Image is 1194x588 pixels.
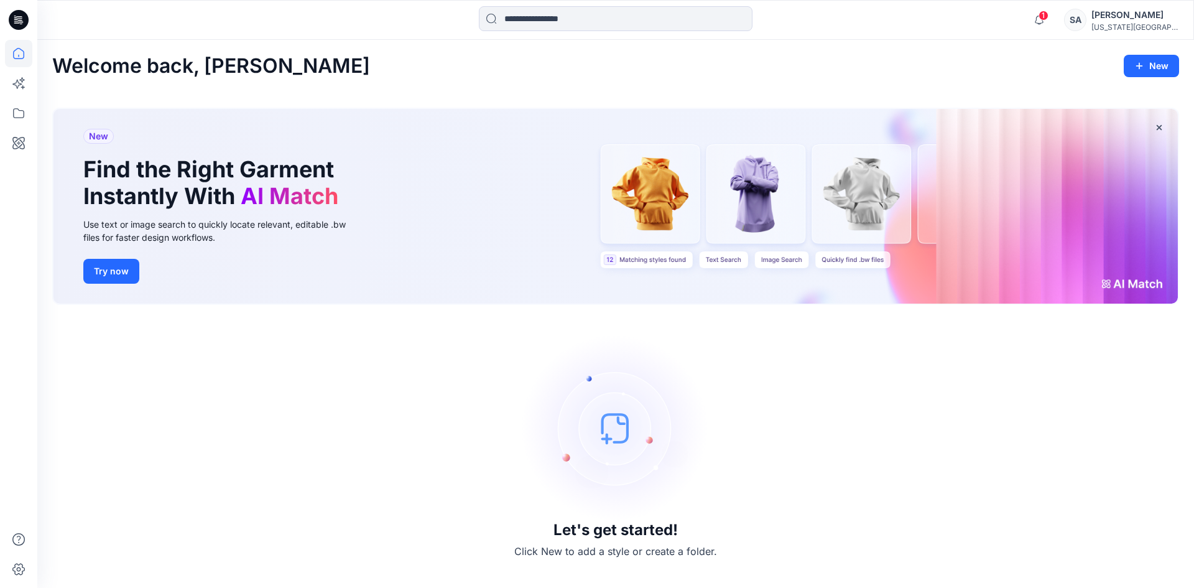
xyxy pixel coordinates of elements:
[553,521,678,539] h3: Let's get started!
[89,129,108,144] span: New
[241,182,338,210] span: AI Match
[52,55,370,78] h2: Welcome back, [PERSON_NAME]
[522,335,709,521] img: empty-state-image.svg
[1124,55,1179,77] button: New
[1091,22,1178,32] div: [US_STATE][GEOGRAPHIC_DATA]...
[1064,9,1086,31] div: SA
[1039,11,1048,21] span: 1
[514,544,717,559] p: Click New to add a style or create a folder.
[83,218,363,244] div: Use text or image search to quickly locate relevant, editable .bw files for faster design workflows.
[83,259,139,284] button: Try now
[83,156,345,210] h1: Find the Right Garment Instantly With
[1091,7,1178,22] div: [PERSON_NAME]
